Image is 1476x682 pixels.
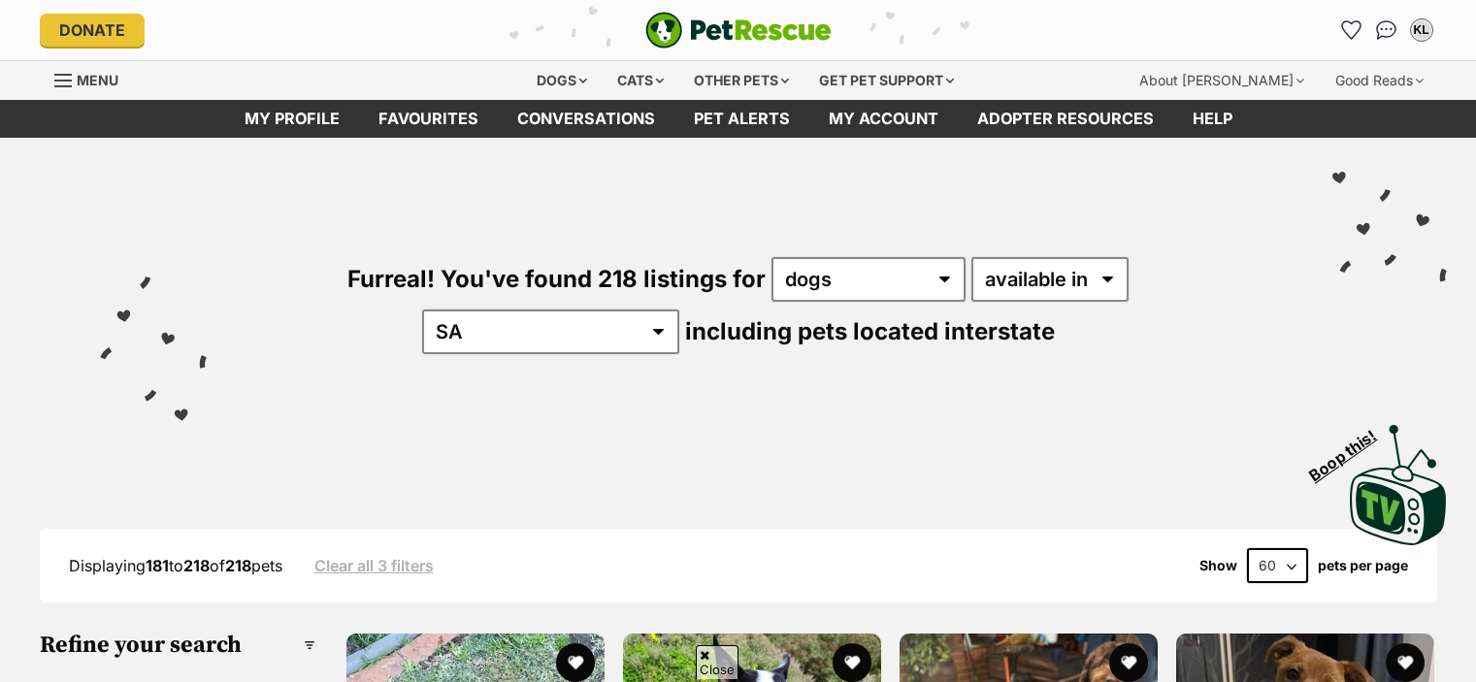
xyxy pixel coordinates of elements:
a: Donate [40,14,145,47]
span: including pets located interstate [685,317,1055,345]
a: Boop this! [1350,407,1447,549]
button: favourite [556,643,595,682]
a: Conversations [1371,15,1402,46]
a: PetRescue [645,12,832,49]
div: About [PERSON_NAME] [1126,61,1318,100]
img: chat-41dd97257d64d25036548639549fe6c8038ab92f7586957e7f3b1b290dea8141.svg [1376,20,1396,40]
a: Menu [54,61,132,96]
div: Cats [604,61,677,100]
img: logo-e224e6f780fb5917bec1dbf3a21bbac754714ae5b6737aabdf751b685950b380.svg [645,12,832,49]
button: favourite [1387,643,1426,682]
div: Dogs [523,61,601,100]
a: Help [1173,100,1252,138]
div: Get pet support [805,61,968,100]
span: Show [1199,558,1237,573]
img: PetRescue TV logo [1350,425,1447,545]
button: favourite [833,643,871,682]
span: Displaying to of pets [69,556,282,575]
ul: Account quick links [1336,15,1437,46]
div: KL [1412,20,1431,40]
div: Good Reads [1322,61,1437,100]
a: Pet alerts [674,100,809,138]
a: conversations [498,100,674,138]
span: Menu [77,72,118,88]
a: My profile [225,100,359,138]
span: Boop this! [1306,414,1395,484]
a: My account [809,100,958,138]
strong: 218 [183,556,210,575]
h3: Refine your search [40,632,316,659]
button: My account [1406,15,1437,46]
span: Furreal! You've found 218 listings for [347,265,766,293]
a: Favourites [359,100,498,138]
a: Adopter resources [958,100,1173,138]
strong: 181 [146,556,169,575]
a: Clear all 3 filters [314,557,434,574]
a: Favourites [1336,15,1367,46]
strong: 218 [225,556,251,575]
label: pets per page [1318,558,1408,573]
span: Close [696,645,738,679]
div: Other pets [680,61,803,100]
button: favourite [1109,643,1148,682]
